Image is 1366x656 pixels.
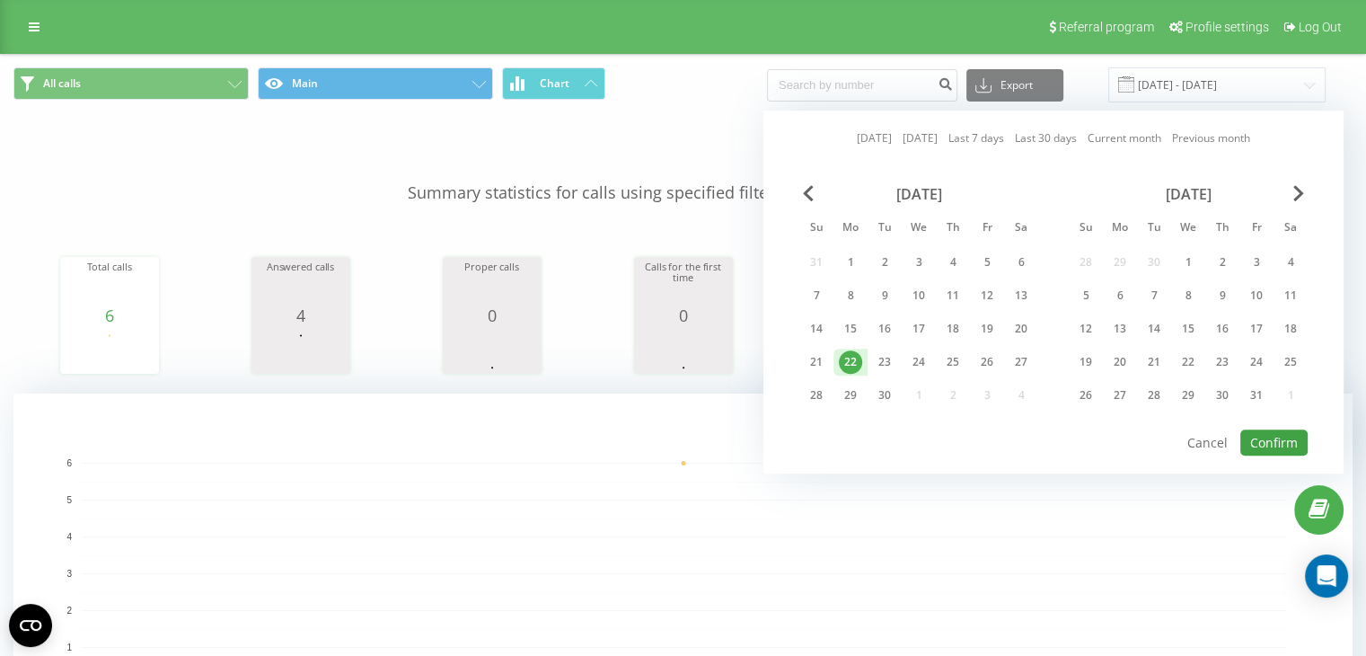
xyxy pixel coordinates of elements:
span: Log Out [1299,20,1342,34]
div: Mon Sep 22, 2025 [833,349,868,376]
div: Tue Oct 14, 2025 [1137,315,1171,342]
abbr: Sunday [803,216,830,243]
div: 4 [256,306,346,324]
div: Tue Sep 2, 2025 [868,249,902,276]
div: 31 [1245,384,1268,407]
div: Sat Sep 27, 2025 [1004,349,1038,376]
div: 26 [975,350,999,374]
svg: A chart. [447,324,537,378]
div: 3 [1245,251,1268,274]
div: Fri Oct 3, 2025 [1239,249,1273,276]
abbr: Monday [837,216,864,243]
div: 2 [873,251,896,274]
div: Answered calls [256,262,346,306]
div: 28 [1142,384,1166,407]
div: 11 [941,284,965,307]
div: 25 [1279,350,1302,374]
div: Thu Sep 25, 2025 [936,349,970,376]
div: [DATE] [799,185,1038,203]
div: Wed Sep 17, 2025 [902,315,936,342]
div: Sat Sep 6, 2025 [1004,249,1038,276]
abbr: Monday [1106,216,1133,243]
span: All calls [43,76,81,91]
button: Confirm [1240,430,1308,456]
span: Chart [540,77,569,90]
div: 18 [941,317,965,341]
div: 15 [839,317,862,341]
div: Thu Sep 18, 2025 [936,315,970,342]
button: Export [966,69,1063,102]
div: 9 [1211,284,1234,307]
div: Wed Oct 15, 2025 [1171,315,1205,342]
div: Wed Sep 10, 2025 [902,282,936,309]
div: Sun Sep 21, 2025 [799,349,833,376]
div: 2 [1211,251,1234,274]
div: A chart. [65,324,154,378]
abbr: Thursday [939,216,966,243]
div: 15 [1177,317,1200,341]
div: Sun Sep 28, 2025 [799,382,833,409]
div: 18 [1279,317,1302,341]
span: Referral program [1059,20,1154,34]
div: 5 [1074,284,1097,307]
div: Tue Sep 16, 2025 [868,315,902,342]
div: Fri Sep 26, 2025 [970,349,1004,376]
div: Wed Oct 8, 2025 [1171,282,1205,309]
div: Thu Oct 30, 2025 [1205,382,1239,409]
div: 20 [1009,317,1033,341]
div: 19 [975,317,999,341]
span: Previous Month [803,185,814,201]
div: Sat Sep 13, 2025 [1004,282,1038,309]
div: 12 [1074,317,1097,341]
div: Tue Sep 9, 2025 [868,282,902,309]
div: Wed Oct 29, 2025 [1171,382,1205,409]
div: 22 [1177,350,1200,374]
div: Fri Oct 10, 2025 [1239,282,1273,309]
div: 3 [907,251,930,274]
div: Mon Sep 8, 2025 [833,282,868,309]
div: Fri Oct 24, 2025 [1239,349,1273,376]
div: Proper calls [447,262,537,306]
div: Sun Oct 26, 2025 [1069,382,1103,409]
div: Mon Oct 20, 2025 [1103,349,1137,376]
button: Main [258,67,493,100]
div: 9 [873,284,896,307]
div: 24 [1245,350,1268,374]
div: 17 [907,317,930,341]
div: Mon Sep 29, 2025 [833,382,868,409]
text: 2 [66,606,72,616]
div: 30 [873,384,896,407]
div: Sun Sep 14, 2025 [799,315,833,342]
div: Mon Oct 27, 2025 [1103,382,1137,409]
div: 8 [1177,284,1200,307]
div: Calls for the first time [639,262,728,306]
div: 0 [639,306,728,324]
text: 4 [66,532,72,542]
div: A chart. [639,324,728,378]
div: 13 [1009,284,1033,307]
abbr: Wednesday [1175,216,1202,243]
div: 12 [975,284,999,307]
button: Open CMP widget [9,604,52,647]
abbr: Thursday [1209,216,1236,243]
div: Fri Oct 17, 2025 [1239,315,1273,342]
button: All calls [13,67,249,100]
text: 3 [66,569,72,579]
div: 21 [805,350,828,374]
div: 28 [805,384,828,407]
abbr: Friday [1243,216,1270,243]
div: Tue Sep 23, 2025 [868,349,902,376]
span: Profile settings [1185,20,1269,34]
input: Search by number [767,69,957,102]
div: 6 [65,306,154,324]
div: Wed Oct 22, 2025 [1171,349,1205,376]
div: Sat Oct 11, 2025 [1273,282,1308,309]
div: A chart. [256,324,346,378]
div: 30 [1211,384,1234,407]
abbr: Wednesday [905,216,932,243]
div: 23 [1211,350,1234,374]
div: 29 [839,384,862,407]
div: 4 [941,251,965,274]
div: Sun Sep 7, 2025 [799,282,833,309]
